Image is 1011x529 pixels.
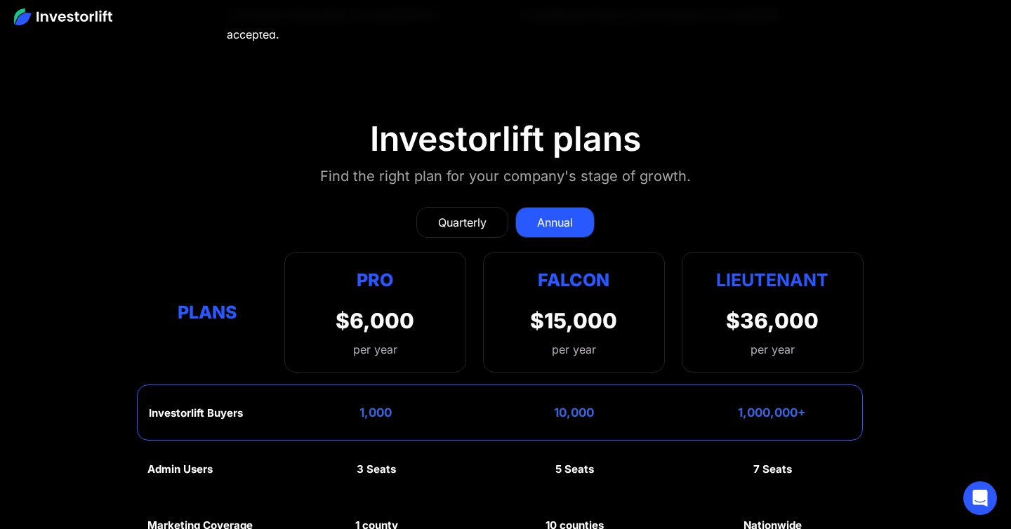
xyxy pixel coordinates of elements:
[555,463,594,476] div: 5 Seats
[963,481,997,515] div: Open Intercom Messenger
[538,267,609,294] div: Falcon
[149,407,243,420] div: Investorlift Buyers
[320,165,691,187] div: Find the right plan for your company's stage of growth.
[438,214,487,231] div: Quarterly
[726,308,819,333] div: $36,000
[552,341,596,358] div: per year
[537,214,573,231] div: Annual
[530,308,617,333] div: $15,000
[147,463,213,476] div: Admin Users
[147,298,267,326] div: Plans
[359,406,392,420] div: 1,000
[554,406,594,420] div: 10,000
[336,341,414,358] div: per year
[370,119,641,159] div: Investorlift plans
[716,269,828,290] strong: Lieutenant
[357,463,396,476] div: 3 Seats
[336,308,414,333] div: $6,000
[738,406,806,420] div: 1,000,000+
[751,341,795,358] div: per year
[336,267,414,294] div: Pro
[753,463,792,476] div: 7 Seats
